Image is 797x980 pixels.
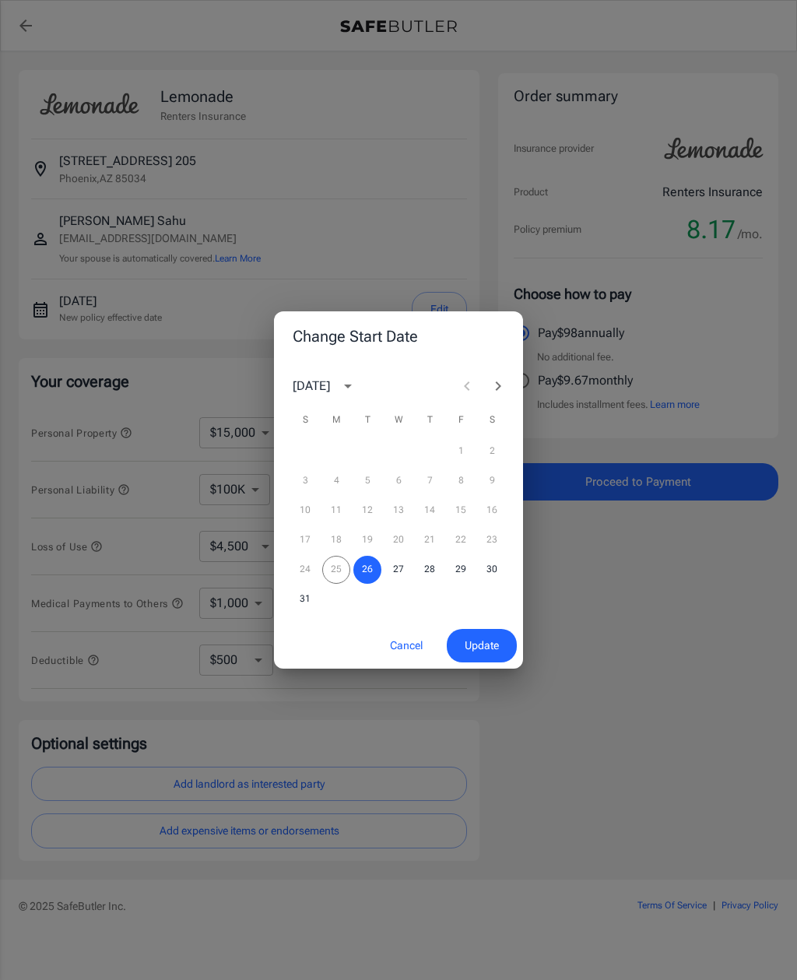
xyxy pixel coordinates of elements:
[384,556,413,584] button: 27
[274,311,523,361] h2: Change Start Date
[465,636,499,655] span: Update
[291,585,319,613] button: 31
[322,405,350,436] span: Monday
[353,556,381,584] button: 26
[478,556,506,584] button: 30
[291,405,319,436] span: Sunday
[478,405,506,436] span: Saturday
[372,629,441,662] button: Cancel
[416,405,444,436] span: Thursday
[416,556,444,584] button: 28
[447,556,475,584] button: 29
[353,405,381,436] span: Tuesday
[483,371,514,402] button: Next month
[384,405,413,436] span: Wednesday
[447,405,475,436] span: Friday
[293,377,330,395] div: [DATE]
[335,373,361,399] button: calendar view is open, switch to year view
[447,629,517,662] button: Update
